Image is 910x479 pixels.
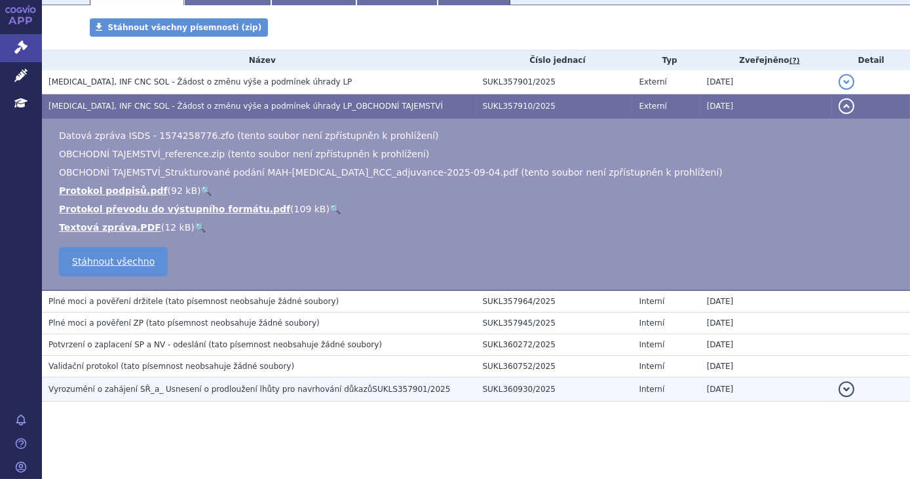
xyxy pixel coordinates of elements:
[208,340,382,349] span: (tato písemnost neobsahuje žádné soubory)
[639,340,664,349] span: Interní
[476,70,633,94] td: SUKL357901/2025
[59,247,168,277] a: Stáhnout všechno
[639,362,664,371] span: Interní
[700,313,833,334] td: [DATE]
[476,313,633,334] td: SUKL357945/2025
[48,318,143,328] span: Plné moci a pověření ZP
[639,297,664,306] span: Interní
[632,50,700,70] th: Typ
[700,334,833,356] td: [DATE]
[839,74,854,90] button: detail
[330,204,341,214] a: 🔍
[639,385,664,394] span: Interní
[59,130,439,141] span: Datová zpráva ISDS - 1574258776.zfo (tento soubor není zpřístupněn k prohlížení)
[90,18,269,37] a: Stáhnout všechny písemnosti (zip)
[165,297,339,306] span: (tato písemnost neobsahuje žádné soubory)
[789,56,800,66] abbr: (?)
[121,362,294,371] span: (tato písemnost neobsahuje žádné soubory)
[48,340,206,349] span: Potvrzení o zaplacení SP a NV - odeslání
[59,222,161,233] a: Textová zpráva.PDF
[476,50,633,70] th: Číslo jednací
[639,77,666,86] span: Externí
[48,385,450,394] span: Vyrozumění o zahájení SŘ_a_ Usnesení o prodloužení lhůty pro navrhování důkazůSUKLS357901/2025
[476,356,633,377] td: SUKL360752/2025
[700,377,833,402] td: [DATE]
[59,202,897,216] li: ( )
[164,222,191,233] span: 12 kB
[700,50,833,70] th: Zveřejněno
[59,185,168,196] a: Protokol podpisů.pdf
[59,167,723,178] span: OBCHODNÍ TAJEMSTVÍ_Strukturované podání MAH-[MEDICAL_DATA]_RCC_adjuvance-2025-09-04.pdf (tento so...
[476,377,633,402] td: SUKL360930/2025
[476,334,633,356] td: SUKL360272/2025
[171,185,197,196] span: 92 kB
[59,221,897,234] li: ( )
[700,94,833,119] td: [DATE]
[476,94,633,119] td: SUKL357910/2025
[48,362,119,371] span: Validační protokol
[48,102,443,111] span: KEYTRUDA, INF CNC SOL - Žádost o změnu výše a podmínek úhrady LP_OBCHODNÍ TAJEMSTVÍ
[700,290,833,313] td: [DATE]
[476,290,633,313] td: SUKL357964/2025
[700,70,833,94] td: [DATE]
[294,204,326,214] span: 109 kB
[48,77,352,86] span: KEYTRUDA, INF CNC SOL - Žádost o změnu výše a podmínek úhrady LP
[146,318,320,328] span: (tato písemnost neobsahuje žádné soubory)
[639,318,664,328] span: Interní
[195,222,206,233] a: 🔍
[832,50,910,70] th: Detail
[108,23,262,32] span: Stáhnout všechny písemnosti (zip)
[639,102,666,111] span: Externí
[700,356,833,377] td: [DATE]
[59,149,429,159] span: OBCHODNÍ TAJEMSTVÍ_reference.zip (tento soubor není zpřístupněn k prohlížení)
[200,185,212,196] a: 🔍
[59,204,290,214] a: Protokol převodu do výstupního formátu.pdf
[59,184,897,197] li: ( )
[48,297,163,306] span: Plné moci a pověření držitele
[839,98,854,114] button: detail
[839,381,854,397] button: detail
[42,50,476,70] th: Název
